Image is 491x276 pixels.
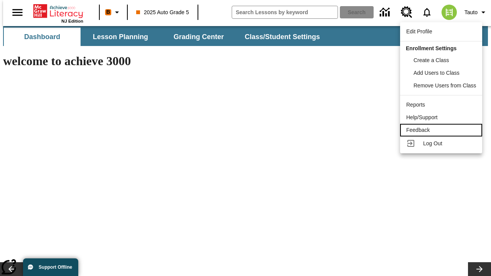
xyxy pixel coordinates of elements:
span: Create a Class [414,57,449,63]
span: Enrollment Settings [406,45,456,51]
span: Add Users to Class [414,70,460,76]
span: Feedback [406,127,430,133]
span: Edit Profile [406,28,432,34]
span: Remove Users from Class [414,82,476,89]
span: Log Out [423,140,442,146]
span: Help/Support [406,114,438,120]
span: Reports [406,102,425,108]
